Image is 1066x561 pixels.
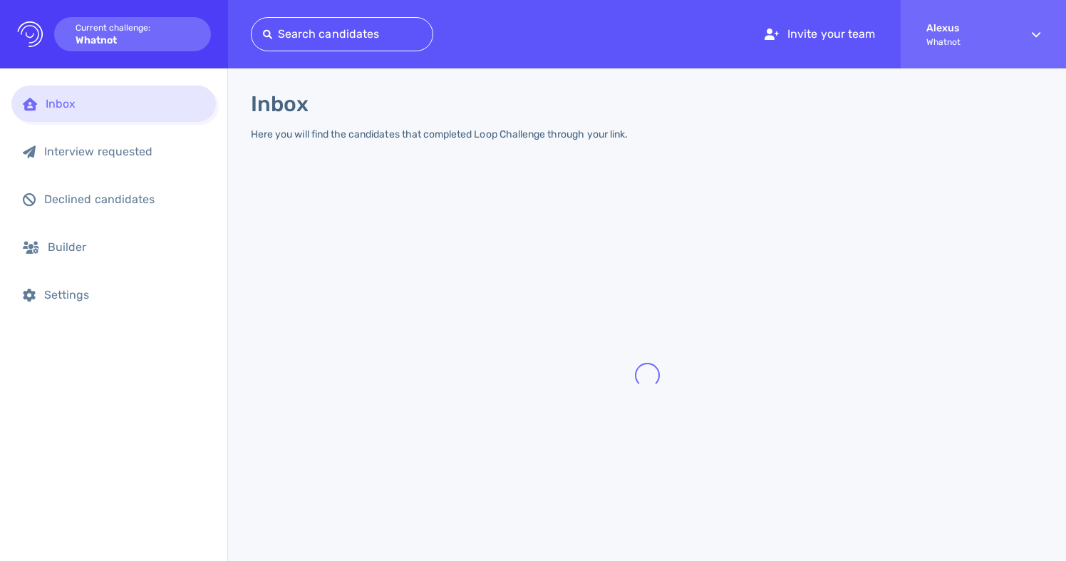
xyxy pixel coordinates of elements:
[251,128,628,140] div: Here you will find the candidates that completed Loop Challenge through your link.
[46,97,205,110] div: Inbox
[44,192,205,206] div: Declined candidates
[926,37,1006,47] span: Whatnot
[44,288,205,302] div: Settings
[48,240,205,254] div: Builder
[251,91,309,117] h1: Inbox
[926,22,1006,34] strong: Alexus
[44,145,205,158] div: Interview requested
